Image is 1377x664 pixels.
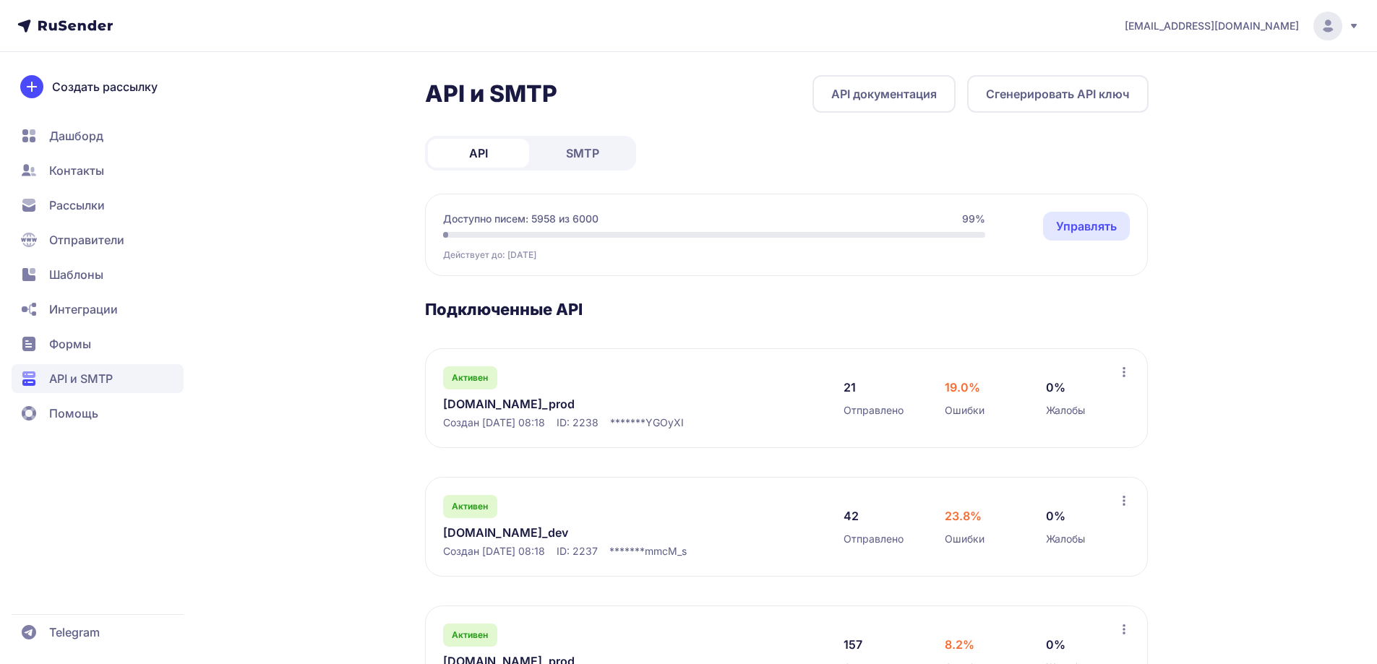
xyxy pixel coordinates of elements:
[443,415,545,430] span: Создан [DATE] 08:18
[645,415,684,430] span: YGOyXI
[967,75,1149,113] button: Сгенерировать API ключ
[469,145,488,162] span: API
[443,212,599,226] span: Доступно писем: 5958 из 6000
[1046,507,1065,525] span: 0%
[443,249,536,261] span: Действует до: [DATE]
[557,415,599,430] span: ID: 2238
[945,403,985,418] span: Ошибки
[945,532,985,546] span: Ошибки
[844,636,862,653] span: 157
[49,335,91,353] span: Формы
[452,372,488,384] span: Активен
[812,75,956,113] a: API документация
[428,139,529,168] a: API
[452,629,488,641] span: Активен
[945,636,974,653] span: 8.2%
[49,301,118,318] span: Интеграции
[52,78,158,95] span: Создать рассылку
[425,79,557,108] h2: API и SMTP
[425,299,1149,319] h3: Подключенные API
[645,544,687,559] span: mmcM_s
[945,379,980,396] span: 19.0%
[844,403,904,418] span: Отправлено
[443,544,545,559] span: Создан [DATE] 08:18
[962,212,985,226] span: 99%
[1046,636,1065,653] span: 0%
[49,405,98,422] span: Помощь
[532,139,633,168] a: SMTP
[844,507,859,525] span: 42
[12,618,184,647] a: Telegram
[1046,532,1085,546] span: Жалобы
[557,544,598,559] span: ID: 2237
[49,624,100,641] span: Telegram
[49,197,105,214] span: Рассылки
[945,507,982,525] span: 23.8%
[49,127,103,145] span: Дашборд
[1046,379,1065,396] span: 0%
[844,532,904,546] span: Отправлено
[443,524,739,541] a: [DOMAIN_NAME]_dev
[443,395,739,413] a: [DOMAIN_NAME]_prod
[1046,403,1085,418] span: Жалобы
[844,379,856,396] span: 21
[566,145,599,162] span: SMTP
[49,162,104,179] span: Контакты
[49,266,103,283] span: Шаблоны
[1043,212,1130,241] a: Управлять
[49,370,113,387] span: API и SMTP
[1125,19,1299,33] span: [EMAIL_ADDRESS][DOMAIN_NAME]
[49,231,124,249] span: Отправители
[452,501,488,512] span: Активен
